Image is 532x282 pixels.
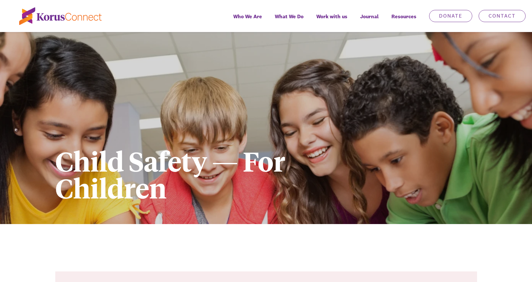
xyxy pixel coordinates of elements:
[479,10,526,22] a: Contact
[268,9,310,32] a: What We Do
[385,9,423,32] div: Resources
[227,9,268,32] a: Who We Are
[275,12,304,21] span: What We Do
[55,147,369,201] h1: Child Safety — For Children
[316,12,347,21] span: Work with us
[19,7,102,25] img: korus-connect%2Fc5177985-88d5-491d-9cd7-4a1febad1357_logo.svg
[354,9,385,32] a: Journal
[233,12,262,21] span: Who We Are
[360,12,379,21] span: Journal
[310,9,354,32] a: Work with us
[429,10,472,22] a: Donate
